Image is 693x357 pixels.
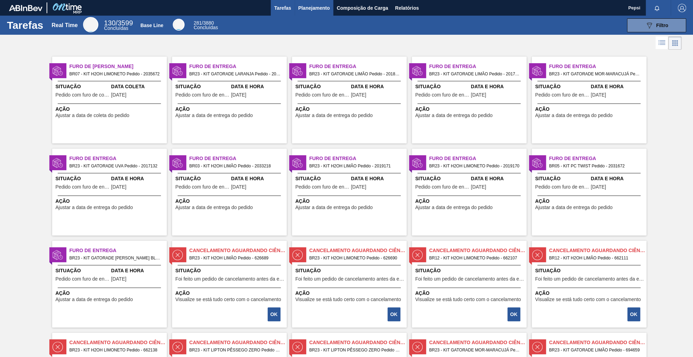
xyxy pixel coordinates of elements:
span: Cancelamento aguardando ciência [309,339,407,346]
span: Ação [295,290,405,297]
img: status [292,342,303,352]
img: status [172,66,183,76]
img: status [412,250,423,260]
span: Ajustar a data de entrega do pedido [56,205,133,210]
span: Furo de Entrega [549,63,646,70]
span: Ação [535,198,645,205]
span: Ação [176,198,285,205]
img: status [412,342,423,352]
span: Ajustar a data de entrega do pedido [176,205,253,210]
span: BR23 - KIT H2OH LIMONETO Pedido - 626690 [309,254,401,262]
span: Ação [295,198,405,205]
span: Cancelamento aguardando ciência [549,339,646,346]
img: status [412,66,423,76]
span: Filtro [656,23,668,28]
span: Ação [295,106,405,113]
span: Visualize se está tudo certo com o cancelamento [295,297,401,302]
div: Base Line [173,19,185,31]
span: Concluídas [194,25,218,30]
span: Data e Hora [111,267,165,274]
span: Ajustar a data de entrega do pedido [535,113,613,118]
img: status [172,250,183,260]
h1: Tarefas [7,21,43,29]
img: Logout [678,4,686,12]
span: Situação [295,83,349,90]
span: Situação [295,175,349,182]
span: Furo de Entrega [429,155,527,162]
img: TNhmsLtSVTkK8tSr43FrP2fwEKptu5GPRR3wAAAABJRU5ErkJggg== [9,5,42,11]
span: Data e Hora [591,175,645,182]
span: Situação [415,175,469,182]
span: 23/09/2025 [111,92,127,98]
img: status [52,250,63,260]
span: BR23 - KIT H2OH LIMÃO Pedido - 2019171 [309,162,401,170]
span: BR23 - KIT GATORADE MOR-MARACUJÁ Pedido - 2018350 [549,70,641,78]
span: 18/09/2025, [111,184,127,190]
span: 281 [194,20,202,26]
span: Planejamento [298,4,330,12]
span: Data e Hora [351,175,405,182]
span: 30/08/2025, [351,92,366,98]
span: Pedido com furo de entrega [415,184,469,190]
span: Ação [56,290,165,297]
span: Foi feito um pedido de cancelamento antes da etapa de aguardando faturamento [415,276,525,282]
span: 130 [104,19,115,27]
span: Situação [176,83,229,90]
img: status [532,66,543,76]
span: Situação [295,267,405,274]
span: Ajustar a data de entrega do pedido [295,113,373,118]
span: Ação [415,106,525,113]
span: BR23 - KIT GATORADE LIMÃO Pedido - 694659 [549,346,641,354]
span: Cancelamento aguardando ciência [549,247,646,254]
span: Tarefas [274,4,291,12]
span: Ação [415,198,525,205]
span: Relatórios [395,4,419,12]
span: BR23 - KIT GATORADE MOR-MARACUJÁ Pedido - 692202 [429,346,521,354]
span: Cancelamento aguardando ciência [429,247,527,254]
div: Visão em Lista [655,36,668,50]
div: Completar tarefa: 30164551 [268,307,281,322]
span: Situação [535,175,589,182]
span: Pedido com furo de entrega [176,92,229,98]
span: Furo de Entrega [309,63,407,70]
span: Ajustar a data de entrega do pedido [176,113,253,118]
span: / 3599 [104,19,133,27]
div: Real Time [51,22,78,28]
span: Situação [176,267,285,274]
div: Completar tarefa: 30164757 [628,307,641,322]
span: Data Coleta [111,83,165,90]
span: Ação [415,290,525,297]
span: Furo de Entrega [429,63,527,70]
span: / 3880 [194,20,214,26]
span: BR23 - KIT LIPTON PÊSSEGO ZERO Pedido - 687968 [309,346,401,354]
span: Ação [176,290,285,297]
span: Pedido com furo de entrega [415,92,469,98]
span: Cancelamento aguardando ciência [429,339,527,346]
span: Pedido com furo de entrega [176,184,229,190]
span: Pedido com furo de entrega [56,184,109,190]
span: Furo de Entrega [70,155,167,162]
span: Ação [56,198,165,205]
span: 29/08/2025, [471,92,486,98]
span: Situação [56,83,109,90]
span: Furo de Entrega [189,155,287,162]
div: Base Line [194,21,218,30]
span: Pedido com furo de entrega [535,92,589,98]
span: 31/08/2025, [471,184,486,190]
span: Ajustar a data de coleta do pedido [56,113,130,118]
span: BR23 - KIT GATORADE LARANJA Pedido - 2018349 [189,70,281,78]
button: OK [268,307,280,321]
span: Visualize se está tudo certo com o cancelamento [535,297,641,302]
span: Situação [535,83,589,90]
span: Data e Hora [471,83,525,90]
span: Pedido com furo de entrega [535,184,589,190]
span: BR23 - KIT GATORADE UVA Pedido - 2017132 [70,162,161,170]
div: Real Time [83,17,98,32]
span: BR03 - KIT H2OH LIMÃO Pedido - 2033218 [189,162,281,170]
span: Ação [535,290,645,297]
span: Pedido com furo de entrega [295,92,349,98]
span: Data e Hora [111,175,165,182]
span: 30/08/2025, [591,92,606,98]
span: 30/08/2025, [231,92,246,98]
span: Ação [535,106,645,113]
